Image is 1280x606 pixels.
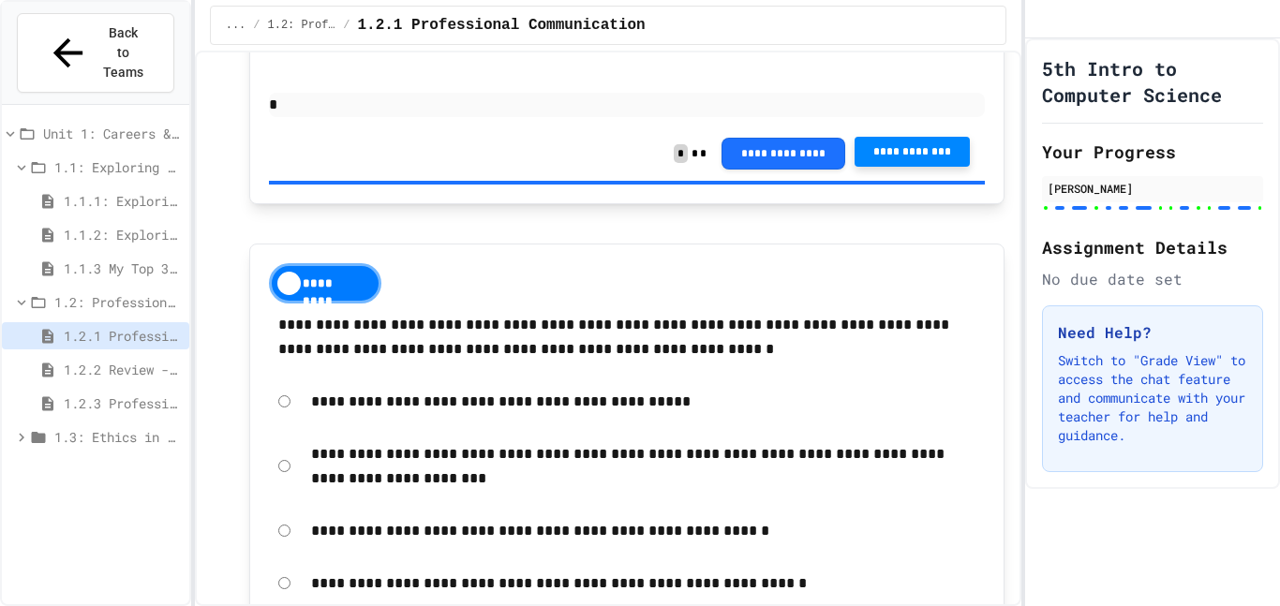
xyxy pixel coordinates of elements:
span: / [343,18,350,33]
span: / [253,18,260,33]
h2: Assignment Details [1042,234,1263,260]
span: 1.2: Professional Communication [268,18,336,33]
div: [PERSON_NAME] [1048,180,1258,197]
span: 1.2.3 Professional Communication Challenge [64,393,182,413]
span: 1.1: Exploring CS Careers [54,157,182,177]
span: 1.2.1 Professional Communication [357,14,645,37]
h1: 5th Intro to Computer Science [1042,55,1263,108]
span: ... [226,18,246,33]
span: Unit 1: Careers & Professionalism [43,124,182,143]
h3: Need Help? [1058,321,1247,344]
span: Back to Teams [101,23,145,82]
h2: Your Progress [1042,139,1263,165]
span: 1.2.1 Professional Communication [64,326,182,346]
span: 1.1.1: Exploring CS Careers [64,191,182,211]
span: 1.1.3 My Top 3 CS Careers! [64,259,182,278]
span: 1.2.2 Review - Professional Communication [64,360,182,379]
p: Switch to "Grade View" to access the chat feature and communicate with your teacher for help and ... [1058,351,1247,445]
span: 1.1.2: Exploring CS Careers - Review [64,225,182,244]
div: No due date set [1042,268,1263,290]
span: 1.2: Professional Communication [54,292,182,312]
span: 1.3: Ethics in Computing [54,427,182,447]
